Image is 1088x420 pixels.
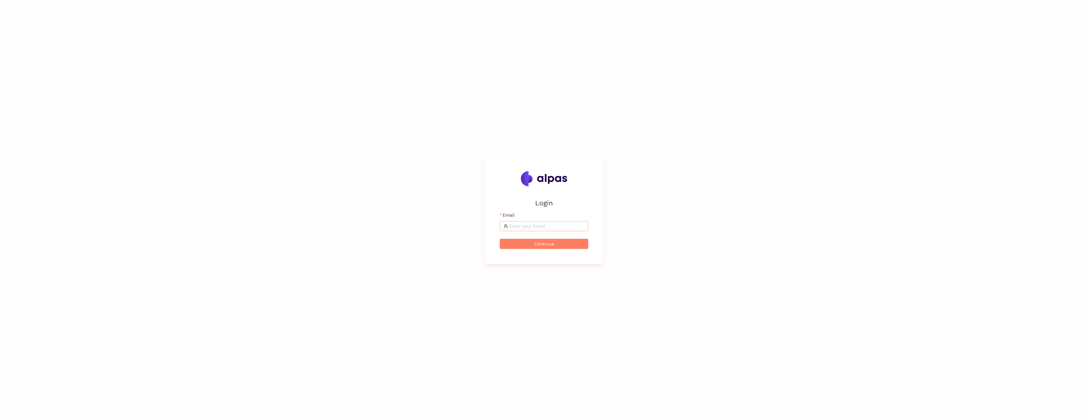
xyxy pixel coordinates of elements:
[534,240,554,247] span: Continue
[504,224,508,228] span: user
[521,171,567,186] img: Alpas.ai Logo
[500,198,588,208] h2: Login
[509,223,584,230] input: Email
[500,239,588,249] button: Continue
[500,212,515,219] label: Email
